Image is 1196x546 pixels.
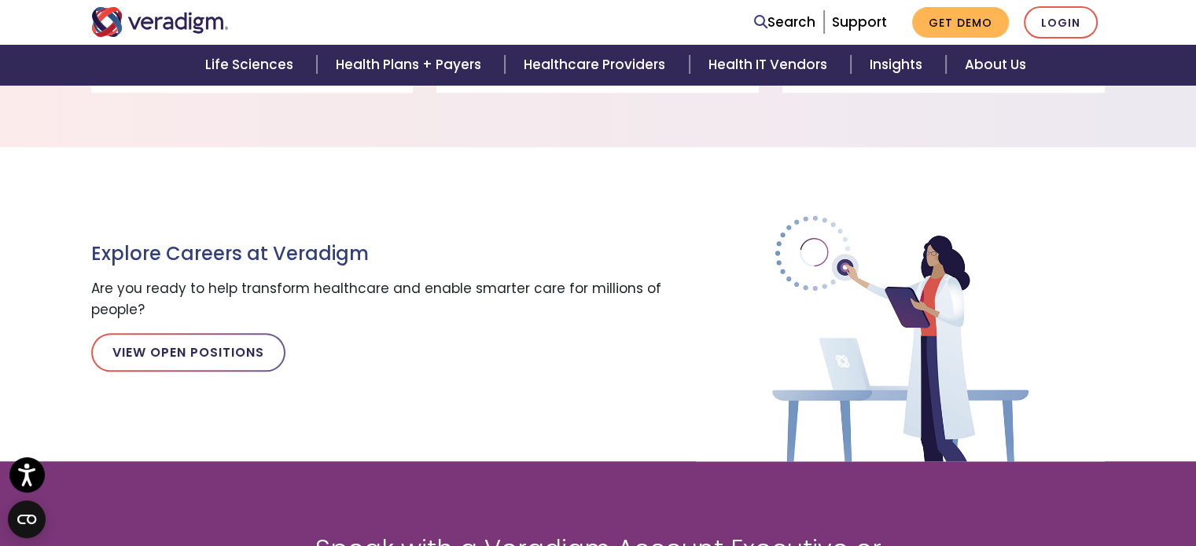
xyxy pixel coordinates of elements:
[8,500,46,538] button: Open CMP widget
[91,333,285,371] a: View Open Positions
[912,7,1009,38] a: Get Demo
[91,7,229,37] img: Veradigm logo
[832,13,887,31] a: Support
[186,45,317,85] a: Life Sciences
[946,45,1045,85] a: About Us
[317,45,505,85] a: Health Plans + Payers
[690,45,851,85] a: Health IT Vendors
[1024,6,1098,38] a: Login
[91,243,673,266] h3: Explore Careers at Veradigm
[895,434,1177,527] iframe: Drift Chat Widget
[754,12,815,33] a: Search
[505,45,689,85] a: Healthcare Providers
[851,45,946,85] a: Insights
[91,278,673,321] p: Are you ready to help transform healthcare and enable smarter care for millions of people?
